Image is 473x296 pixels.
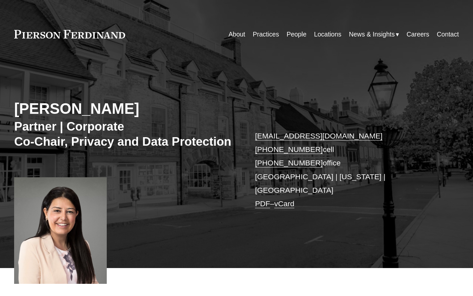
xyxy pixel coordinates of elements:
[255,129,440,210] p: cell office [GEOGRAPHIC_DATA] | [US_STATE] | [GEOGRAPHIC_DATA] –
[14,100,236,118] h2: [PERSON_NAME]
[253,28,279,41] a: Practices
[255,132,382,140] a: [EMAIL_ADDRESS][DOMAIN_NAME]
[314,28,341,41] a: Locations
[286,28,306,41] a: People
[349,29,394,40] span: News & Insights
[255,145,323,154] a: [PHONE_NUMBER]
[14,119,236,149] h3: Partner | Corporate Co-Chair, Privacy and Data Protection
[437,28,459,41] a: Contact
[255,199,270,208] a: PDF
[255,159,323,167] a: [PHONE_NUMBER]
[349,28,399,41] a: folder dropdown
[407,28,429,41] a: Careers
[229,28,245,41] a: About
[274,199,294,208] a: vCard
